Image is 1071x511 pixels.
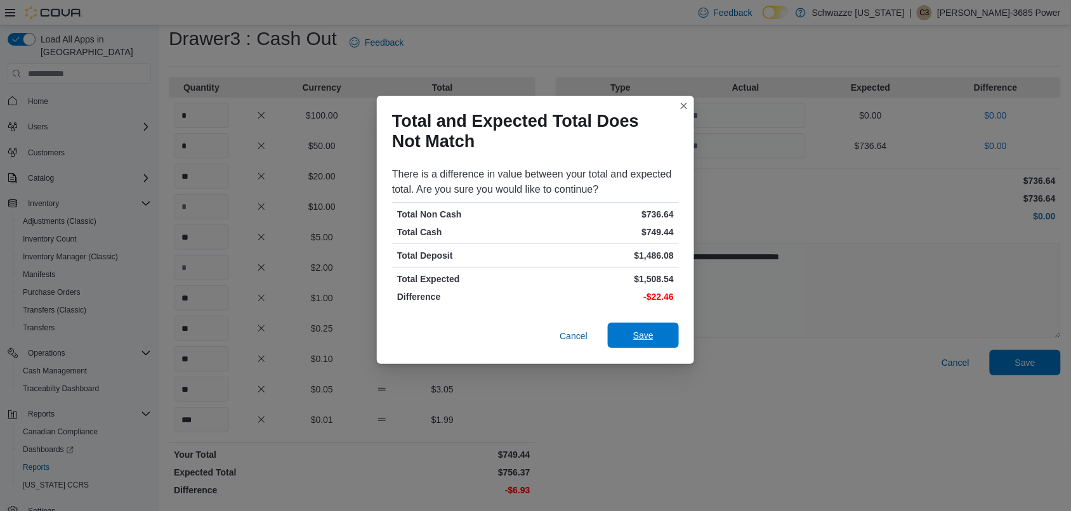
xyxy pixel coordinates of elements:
[538,290,674,303] p: -$22.46
[608,323,679,348] button: Save
[397,290,533,303] p: Difference
[397,208,533,221] p: Total Non Cash
[397,273,533,285] p: Total Expected
[538,208,674,221] p: $736.64
[392,111,669,152] h1: Total and Expected Total Does Not Match
[397,226,533,238] p: Total Cash
[392,167,679,197] div: There is a difference in value between your total and expected total. Are you sure you would like...
[555,323,593,349] button: Cancel
[397,249,533,262] p: Total Deposit
[538,249,674,262] p: $1,486.08
[633,329,654,342] span: Save
[538,273,674,285] p: $1,508.54
[538,226,674,238] p: $749.44
[560,330,588,342] span: Cancel
[676,98,692,113] button: Closes this modal window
